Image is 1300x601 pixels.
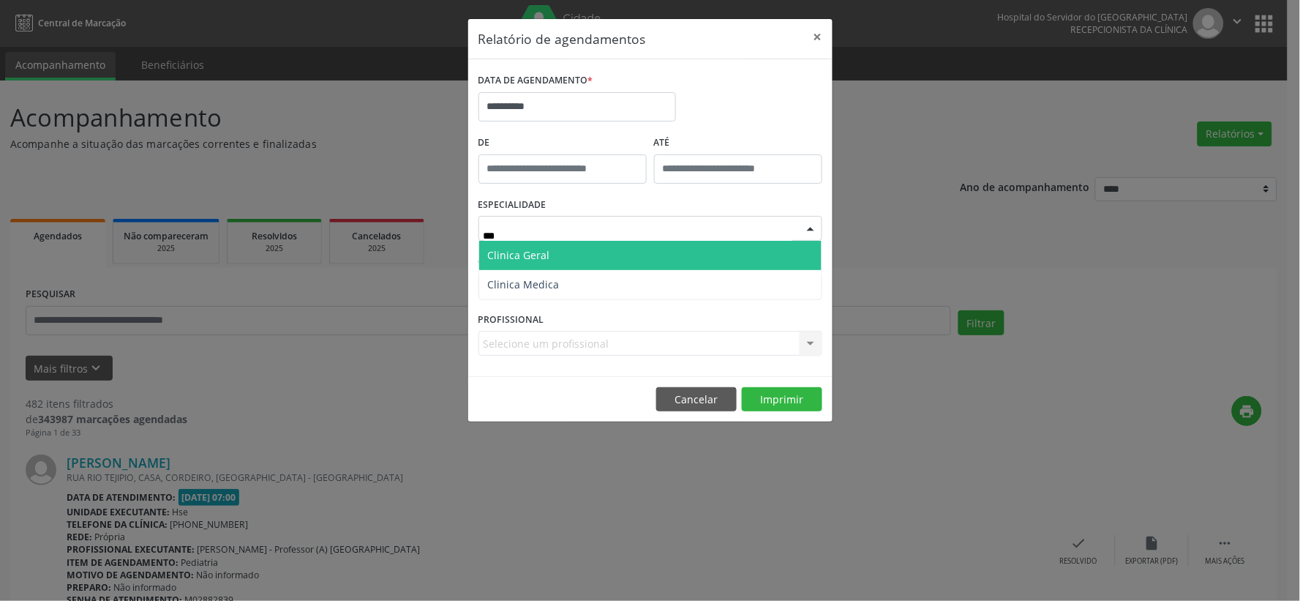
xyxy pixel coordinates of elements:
h5: Relatório de agendamentos [478,29,646,48]
button: Close [803,19,833,55]
label: DATA DE AGENDAMENTO [478,70,593,92]
label: PROFISSIONAL [478,308,544,331]
label: ESPECIALIDADE [478,194,546,217]
button: Imprimir [742,387,822,412]
label: ATÉ [654,132,822,154]
label: De [478,132,647,154]
span: Clinica Geral [488,248,550,262]
button: Cancelar [656,387,737,412]
span: Clinica Medica [488,277,560,291]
